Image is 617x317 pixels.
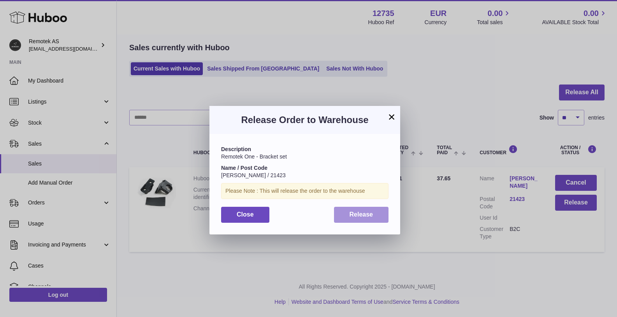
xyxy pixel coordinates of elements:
[334,207,389,223] button: Release
[221,165,267,171] strong: Name / Post Code
[221,183,388,199] div: Please Note : This will release the order to the warehouse
[221,207,269,223] button: Close
[237,211,254,218] span: Close
[221,114,388,126] h3: Release Order to Warehouse
[221,146,251,152] strong: Description
[221,172,286,178] span: [PERSON_NAME] / 21423
[387,112,396,122] button: ×
[350,211,373,218] span: Release
[221,153,287,160] span: Remotek One - Bracket set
